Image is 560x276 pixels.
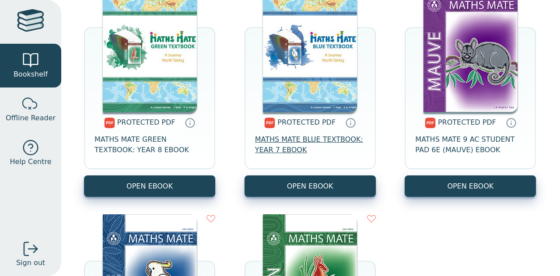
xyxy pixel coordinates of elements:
[405,175,536,197] a: OPEN EBOOK
[245,175,376,197] a: OPEN EBOOK
[84,175,215,197] a: OPEN EBOOK
[345,117,356,128] a: Protected PDFs cannot be printed, copied or shared. They can be accessed online through Education...
[415,134,525,155] span: MATHS MATE 9 AC STUDENT PAD 6E (MAUVE) EBOOK
[104,118,115,128] img: pdf.svg
[10,157,51,167] span: Help Centre
[506,117,516,128] a: Protected PDFs cannot be printed, copied or shared. They can be accessed online through Education...
[277,118,336,126] span: PROTECTED PDF
[425,118,436,128] img: pdf.svg
[117,118,175,126] span: PROTECTED PDF
[438,118,496,126] span: PROTECTED PDF
[14,69,48,80] span: Bookshelf
[6,113,56,123] span: Offline Reader
[94,134,205,155] span: MATHS MATE GREEN TEXTBOOK: YEAR 8 EBOOK
[255,134,365,155] span: MATHS MATE BLUE TEXTBOOK: YEAR 7 EBOOK
[264,118,275,128] img: pdf.svg
[16,258,45,268] span: Sign out
[185,117,195,128] a: Protected PDFs cannot be printed, copied or shared. They can be accessed online through Education...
